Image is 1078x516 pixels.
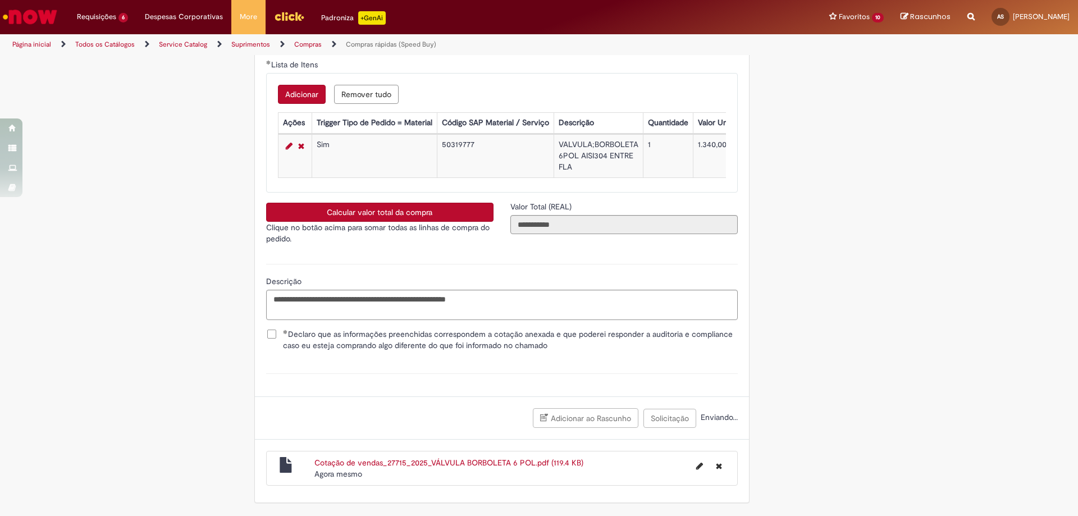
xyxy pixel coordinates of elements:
[312,113,437,134] th: Trigger Tipo de Pedido = Material
[554,135,643,178] td: VALVULA;BORBOLETA 6POL AISI304 ENTRE FLA
[294,40,322,49] a: Compras
[283,139,295,153] a: Editar Linha 1
[274,8,304,25] img: click_logo_yellow_360x200.png
[997,13,1004,20] span: AS
[231,40,270,49] a: Suprimentos
[283,328,738,351] span: Declaro que as informações preenchidas correspondem a cotação anexada e que poderei responder a a...
[709,457,729,475] button: Excluir Cotação de vendas_27715_2025_VÁLVULA BORBOLETA 6 POL.pdf
[314,458,583,468] a: Cotação de vendas_27715_2025_VÁLVULA BORBOLETA 6 POL.pdf (119.4 KB)
[266,203,494,222] button: Calcular valor total da compra
[12,40,51,49] a: Página inicial
[278,85,326,104] button: Adicionar uma linha para Lista de Itens
[1013,12,1070,21] span: [PERSON_NAME]
[910,11,951,22] span: Rascunhos
[271,60,320,70] span: Lista de Itens
[689,457,710,475] button: Editar nome de arquivo Cotação de vendas_27715_2025_VÁLVULA BORBOLETA 6 POL.pdf
[1,6,59,28] img: ServiceNow
[283,330,288,334] span: Obrigatório Preenchido
[643,135,693,178] td: 1
[510,215,738,234] input: Valor Total (REAL)
[437,113,554,134] th: Código SAP Material / Serviço
[510,202,574,212] span: Somente leitura - Valor Total (REAL)
[437,135,554,178] td: 50319777
[145,11,223,22] span: Despesas Corporativas
[266,222,494,244] p: Clique no botão acima para somar todas as linhas de compra do pedido.
[266,60,271,65] span: Obrigatório Preenchido
[321,11,386,25] div: Padroniza
[334,85,399,104] button: Remover todas as linhas de Lista de Itens
[872,13,884,22] span: 10
[643,113,693,134] th: Quantidade
[693,113,750,134] th: Valor Unitário
[75,40,135,49] a: Todos os Catálogos
[118,13,128,22] span: 6
[698,412,738,422] span: Enviando...
[8,34,710,55] ul: Trilhas de página
[314,469,362,479] span: Agora mesmo
[510,201,574,212] label: Somente leitura - Valor Total (REAL)
[358,11,386,25] p: +GenAi
[901,12,951,22] a: Rascunhos
[346,40,436,49] a: Compras rápidas (Speed Buy)
[266,290,738,320] textarea: Descrição
[295,139,307,153] a: Remover linha 1
[312,135,437,178] td: Sim
[839,11,870,22] span: Favoritos
[693,135,750,178] td: 1.340,00
[77,11,116,22] span: Requisições
[314,469,362,479] time: 30/09/2025 11:32:54
[240,11,257,22] span: More
[278,113,312,134] th: Ações
[266,276,304,286] span: Descrição
[159,40,207,49] a: Service Catalog
[554,113,643,134] th: Descrição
